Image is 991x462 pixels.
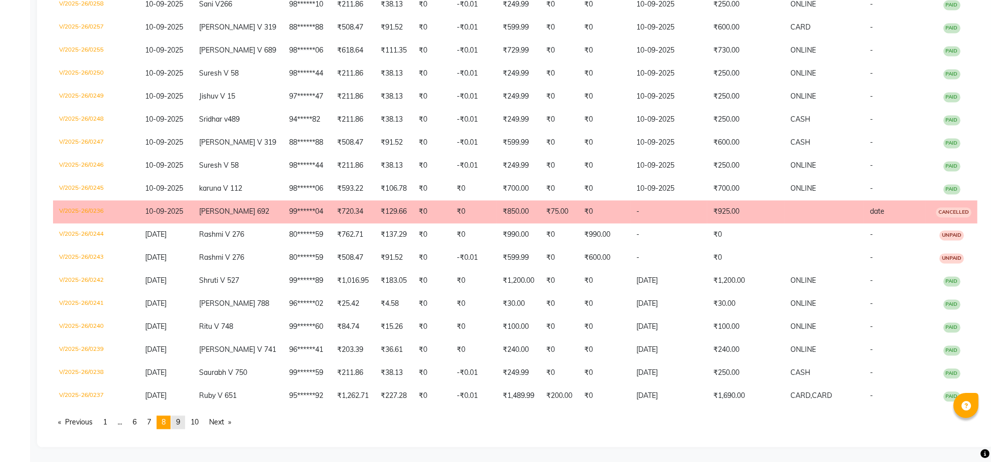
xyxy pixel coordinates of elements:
td: ₹925.00 [707,200,784,223]
span: CARD [790,23,810,32]
span: - [870,46,873,55]
span: - [870,368,873,377]
span: 7 [147,417,151,426]
span: Rashmi V 276 [199,230,244,239]
span: - [870,322,873,331]
td: [DATE] [630,269,707,292]
td: ₹0 [413,177,451,200]
td: ₹183.05 [375,269,413,292]
td: ₹0 [540,292,578,315]
span: PAID [943,92,960,102]
span: ONLINE [790,69,816,78]
td: ₹0 [413,39,451,62]
td: ₹0 [413,246,451,269]
td: ₹0 [578,85,630,108]
span: Saurabh V 750 [199,368,247,377]
td: V/2025-26/0238 [53,361,139,384]
td: ₹730.00 [707,39,784,62]
span: 10-09-2025 [145,138,183,147]
span: ONLINE [790,184,816,193]
span: [DATE] [145,276,167,285]
td: ₹0 [540,108,578,131]
td: -₹0.01 [451,384,497,407]
td: ₹0 [540,177,578,200]
td: ₹0 [413,16,451,39]
span: Suresh V 58 [199,69,239,78]
td: ₹850.00 [497,200,540,223]
span: 10-09-2025 [145,207,183,216]
span: - [870,69,873,78]
span: [DATE] [145,253,167,262]
span: 6 [133,417,137,426]
span: 10-09-2025 [145,161,183,170]
span: 10-09-2025 [145,69,183,78]
td: ₹600.00 [578,246,630,269]
td: ₹36.61 [375,338,413,361]
td: ₹38.13 [375,108,413,131]
td: ₹593.22 [331,177,375,200]
td: ₹0 [707,223,784,246]
td: ₹700.00 [707,177,784,200]
td: ₹990.00 [578,223,630,246]
td: V/2025-26/0240 [53,315,139,338]
span: Suresh V 58 [199,161,239,170]
td: ₹0 [540,315,578,338]
span: Jishuv V 15 [199,92,235,101]
td: V/2025-26/0244 [53,223,139,246]
td: - [630,200,707,223]
span: CASH [790,138,810,147]
span: PAID [943,345,960,355]
span: [DATE] [145,345,167,354]
td: ₹0 [578,16,630,39]
td: V/2025-26/0250 [53,62,139,85]
td: ₹0 [707,246,784,269]
td: 10-09-2025 [630,154,707,177]
td: ₹111.35 [375,39,413,62]
td: ₹600.00 [707,131,784,154]
td: [DATE] [630,315,707,338]
td: ₹4.58 [375,292,413,315]
span: PAID [943,322,960,332]
span: CASH [790,115,810,124]
td: [DATE] [630,361,707,384]
span: ONLINE [790,46,816,55]
td: ₹0 [413,384,451,407]
span: ONLINE [790,276,816,285]
td: ₹240.00 [497,338,540,361]
span: PAID [943,115,960,125]
td: - [630,246,707,269]
td: ₹0 [413,154,451,177]
td: ₹38.13 [375,361,413,384]
td: ₹0 [413,108,451,131]
td: ₹599.99 [497,131,540,154]
span: Rashmi V 276 [199,253,244,262]
span: ONLINE [790,92,816,101]
td: ₹249.99 [497,108,540,131]
td: ₹0 [413,85,451,108]
span: PAID [943,276,960,286]
td: ₹599.99 [497,246,540,269]
td: ₹91.52 [375,131,413,154]
td: ₹0 [451,177,497,200]
td: ₹129.66 [375,200,413,223]
span: 9 [176,417,180,426]
td: ₹227.28 [375,384,413,407]
td: V/2025-26/0257 [53,16,139,39]
span: PAID [943,46,960,56]
td: ₹0 [540,131,578,154]
span: [DATE] [145,322,167,331]
td: ₹0 [578,62,630,85]
td: - [630,223,707,246]
td: ₹91.52 [375,16,413,39]
td: ₹0 [413,292,451,315]
td: ₹508.47 [331,131,375,154]
span: - [870,161,873,170]
td: -₹0.01 [451,62,497,85]
td: [DATE] [630,292,707,315]
td: ₹0 [451,292,497,315]
td: -₹0.01 [451,108,497,131]
td: ₹990.00 [497,223,540,246]
span: - [870,391,873,400]
span: Shruti V 527 [199,276,239,285]
td: ₹30.00 [707,292,784,315]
